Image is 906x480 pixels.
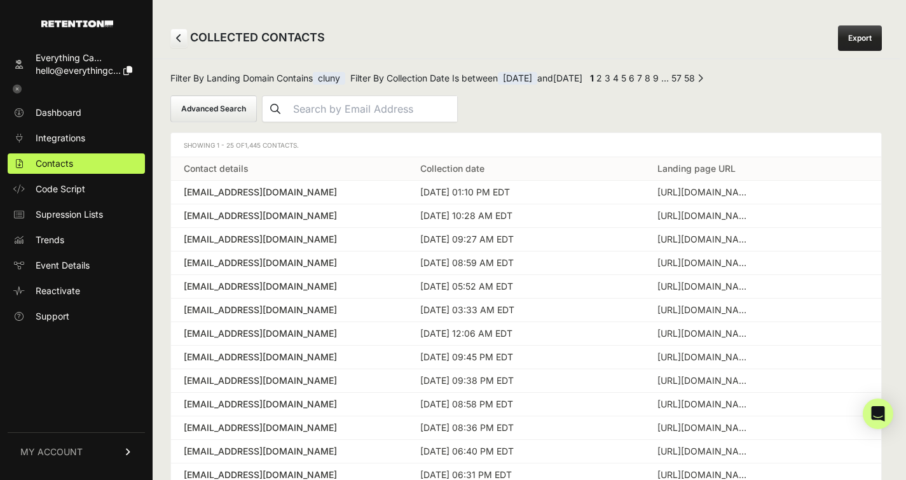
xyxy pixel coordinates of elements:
span: cluny [313,72,345,85]
div: https://clunymedia.com/products/the-theology-of-history-in-saint-bonaventure?srsltid=AfmBOorrImzJ... [657,186,753,199]
a: Event Details [8,255,145,276]
div: Pagination [587,72,703,88]
a: Landing page URL [657,163,736,174]
a: Page 9 [653,73,659,83]
a: MY ACCOUNT [8,432,145,471]
td: [DATE] 09:38 PM EDT [408,369,644,393]
div: https://clunymedia.com/products/on-the-philosophy-of-history?srsltid=AfmBOork1wzkQ4rUgcYwGaJ5B4pq... [657,351,753,364]
div: https://clunymedia.com/pages/subscribe-and-save/?utm_source=facebook&utm_medium=paid_ads&utm_camp... [657,398,753,411]
span: Integrations [36,132,85,145]
div: https://clunymedia.com/products/what-catholics-believe?srsltid=AfmBOopf0H92698r6gctBLoruAp65e6Qym... [657,445,753,458]
div: https://clunymedia.com/products/quo-vadis [657,209,753,222]
span: Trends [36,234,64,246]
a: Reactivate [8,281,145,301]
td: [DATE] 08:58 PM EDT [408,393,644,416]
span: [DATE] [553,73,582,83]
div: https://clunymedia.com/pages/subscribe-and-save/?utm_source=facebook&utm_medium=paid_ads&utm_camp... [657,421,753,434]
span: Code Script [36,183,85,195]
a: Dashboard [8,102,145,123]
span: Dashboard [36,106,81,119]
img: Retention.com [41,20,113,27]
span: MY ACCOUNT [20,446,83,458]
div: https://clunymedia.com/pages/subscribe-and-save/?utm_source=facebook&utm_medium=paid_ads&utm_camp... [657,374,753,387]
span: … [661,73,669,83]
span: Support [36,310,69,323]
span: 1,445 Contacts. [245,141,299,149]
a: [EMAIL_ADDRESS][DOMAIN_NAME] [184,280,395,293]
a: [EMAIL_ADDRESS][DOMAIN_NAME] [184,374,395,387]
span: Filter By Collection Date Is between and [350,72,582,88]
div: Everything Ca... [36,52,132,64]
td: [DATE] 10:28 AM EDT [408,204,644,228]
a: [EMAIL_ADDRESS][DOMAIN_NAME] [184,304,395,316]
a: Integrations [8,128,145,148]
span: Showing 1 - 25 of [184,141,299,149]
a: [EMAIL_ADDRESS][DOMAIN_NAME] [184,233,395,246]
span: Event Details [36,259,90,272]
a: Page 58 [684,73,695,83]
a: [EMAIL_ADDRESS][DOMAIN_NAME] [184,209,395,222]
td: [DATE] 08:59 AM EDT [408,251,644,275]
td: [DATE] 09:45 PM EDT [408,346,644,369]
td: [DATE] 06:40 PM EDT [408,440,644,463]
a: [EMAIL_ADDRESS][DOMAIN_NAME] [184,421,395,434]
div: https://clunymedia.com/products/images-in-a-mirror?srsltid=AfmBOopRXSLJPmo8T-6zd2IeHDdfZT6wW8_HrO... [657,304,753,316]
a: Everything Ca... hello@everythingc... [8,48,145,81]
td: [DATE] 01:10 PM EDT [408,181,644,204]
a: Page 8 [645,73,650,83]
a: [EMAIL_ADDRESS][DOMAIN_NAME] [184,327,395,340]
a: Supression Lists [8,204,145,225]
a: Export [838,25,882,51]
a: Page 6 [629,73,635,83]
div: https://clunymedia.com/pages/subscribe-and-save/?utm_source=facebook&utm_medium=paid_ads&utm_camp... [657,233,753,246]
span: Contacts [36,157,73,170]
a: Contact details [184,163,249,174]
td: [DATE] 08:36 PM EDT [408,416,644,440]
div: https://clunymedia.com/products/married-saints?srsltid=AfmBOopo8eoWI80VY5ugRHjP241eJ_ZoiX0LhAD_hM... [657,327,753,340]
td: [DATE] 09:27 AM EDT [408,228,644,251]
h2: COLLECTED CONTACTS [170,29,325,48]
span: Reactivate [36,285,80,297]
td: [DATE] 12:06 AM EDT [408,322,644,346]
a: Trends [8,230,145,250]
a: Page 4 [613,73,619,83]
a: Page 2 [596,73,602,83]
span: Filter By Landing Domain Contains [170,72,345,88]
div: https://clunymedia.com/pages/subscribe-and-save/?utm_source=facebook&utm_medium=paid_ads&utm_camp... [657,257,753,269]
div: https://clunymedia.com/pages/subscribe-and-save/?utm_source=facebook&utm_medium=paid_ads&utm_camp... [657,280,753,293]
td: [DATE] 05:52 AM EDT [408,275,644,299]
a: Page 57 [671,73,682,83]
a: [EMAIL_ADDRESS][DOMAIN_NAME] [184,445,395,458]
span: hello@everythingc... [36,65,121,76]
td: [DATE] 03:33 AM EDT [408,299,644,322]
a: [EMAIL_ADDRESS][DOMAIN_NAME] [184,351,395,364]
span: [DATE] [498,72,537,85]
span: Supression Lists [36,208,103,221]
a: Page 5 [621,73,626,83]
a: [EMAIL_ADDRESS][DOMAIN_NAME] [184,398,395,411]
em: Page 1 [590,73,594,83]
a: Collection date [420,163,484,174]
a: [EMAIL_ADDRESS][DOMAIN_NAME] [184,257,395,269]
div: Open Intercom Messenger [863,399,893,429]
a: [EMAIL_ADDRESS][DOMAIN_NAME] [184,186,395,199]
input: Search by Email Address [288,96,457,122]
a: Code Script [8,179,145,199]
a: Page 3 [605,73,610,83]
a: Page 7 [637,73,642,83]
a: Contacts [8,153,145,174]
a: Support [8,306,145,327]
button: Advanced Search [170,95,257,122]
